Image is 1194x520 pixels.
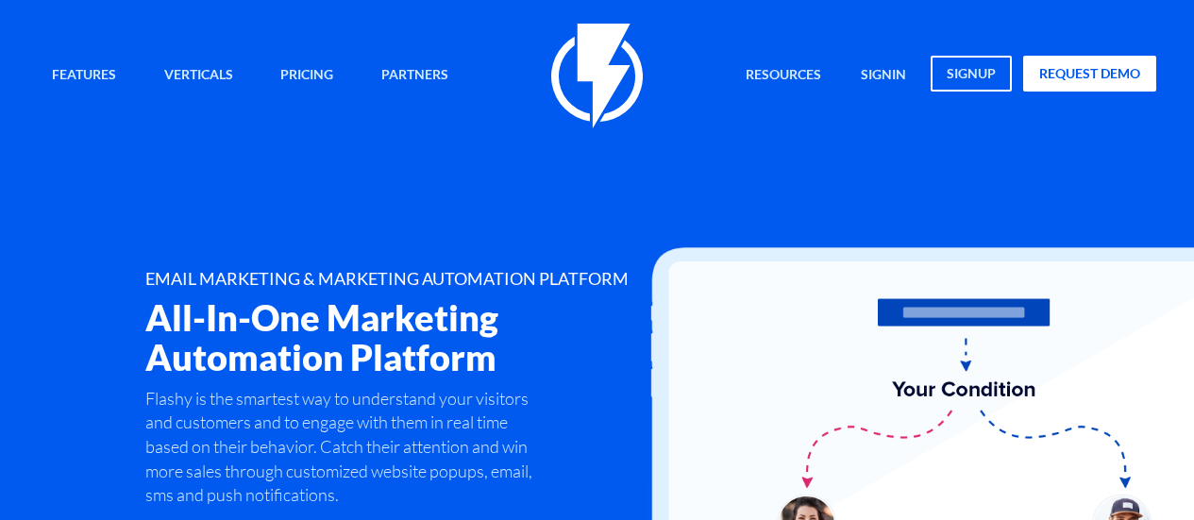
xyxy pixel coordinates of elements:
a: Pricing [266,56,347,96]
a: signup [931,56,1012,92]
a: signin [847,56,920,96]
h1: EMAIL MARKETING & MARKETING AUTOMATION PLATFORM [145,270,677,289]
h2: All-In-One Marketing Automation Platform [145,298,677,377]
a: Partners [367,56,462,96]
a: Resources [732,56,835,96]
a: Features [38,56,130,96]
p: Flashy is the smartest way to understand your visitors and customers and to engage with them in r... [145,387,536,509]
a: Verticals [150,56,247,96]
a: request demo [1023,56,1156,92]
